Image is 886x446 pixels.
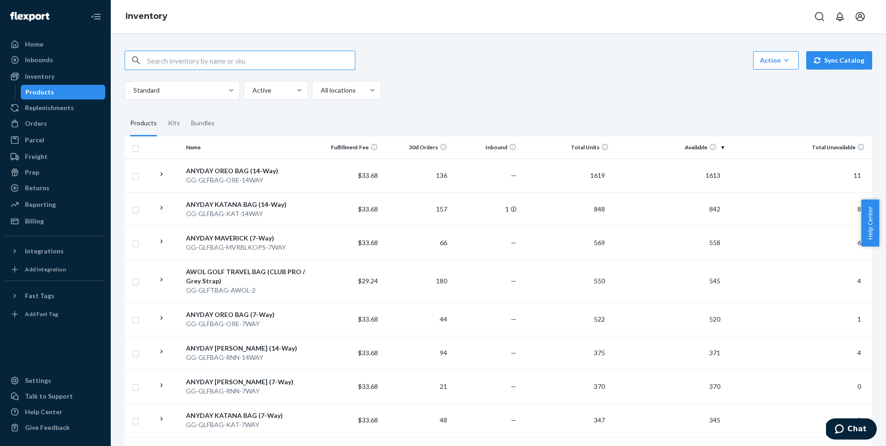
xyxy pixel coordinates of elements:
div: GG-GLFBAG-KAT-7WAY [186,420,308,429]
div: Help Center [25,407,62,417]
div: GG-GLFBAG-RNN-7WAY [186,387,308,396]
span: $33.68 [358,382,378,390]
button: Sync Catalog [806,51,872,70]
a: Add Integration [6,262,105,277]
span: 569 [590,239,609,246]
span: — [511,277,516,285]
td: 44 [382,302,451,336]
button: Action [753,51,799,70]
span: $33.68 [358,239,378,246]
span: $33.68 [358,205,378,213]
div: ANYDAY KATANA BAG (14-Way) [186,200,308,209]
img: Flexport logo [10,12,49,21]
span: 0 [854,382,865,390]
td: 180 [382,259,451,302]
a: Home [6,37,105,52]
span: 6 [854,239,865,246]
span: 545 [706,277,724,285]
button: Give Feedback [6,420,105,435]
div: Reporting [25,200,56,209]
div: Orders [25,119,47,128]
span: 1619 [587,171,609,179]
div: Replenishments [25,103,74,112]
ol: breadcrumbs [118,3,175,30]
button: Open account menu [851,7,869,26]
span: 8 [854,205,865,213]
a: Add Fast Tag [6,307,105,322]
a: Prep [6,165,105,180]
span: 11 [850,171,865,179]
button: Talk to Support [6,389,105,404]
span: 558 [706,239,724,246]
div: GG-GLFBAG-KAT-14WAY [186,209,308,218]
a: Products [21,85,106,100]
button: Open Search Box [810,7,829,26]
a: Reporting [6,197,105,212]
span: 370 [590,382,609,390]
div: ANYDAY KATANA BAG (7-Way) [186,411,308,420]
div: GG-GLFBAG-ORE-7WAY [186,319,308,329]
span: 848 [590,205,609,213]
div: Kits [168,111,180,136]
div: Inbounds [25,55,53,65]
span: $29.24 [358,277,378,285]
td: 94 [382,336,451,370]
a: Inventory [126,11,168,21]
a: Replenishments [6,100,105,115]
a: Help Center [6,405,105,419]
th: Total Unavailable [728,136,872,158]
div: ANYDAY OREO BAG (7-Way) [186,310,308,319]
a: Freight [6,149,105,164]
div: GG-GLFBAG-RNN-14WAY [186,353,308,362]
div: Home [25,40,43,49]
td: 1 [451,192,520,226]
span: 1613 [702,171,724,179]
a: Orders [6,116,105,131]
th: Available [612,136,728,158]
span: $33.68 [358,171,378,179]
span: 375 [590,349,609,357]
td: 157 [382,192,451,226]
div: Fast Tags [25,291,54,300]
td: 66 [382,226,451,259]
div: Give Feedback [25,423,70,432]
span: 1 [854,315,865,323]
span: 371 [706,349,724,357]
td: 48 [382,403,451,437]
span: — [511,349,516,357]
a: Inventory [6,69,105,84]
div: GG-GLFTBAG-AWOL-2 [186,286,308,295]
span: 347 [590,416,609,424]
button: Fast Tags [6,288,105,303]
th: Inbound [451,136,520,158]
div: Products [25,88,54,97]
span: — [511,315,516,323]
div: Billing [25,217,44,226]
div: AWOL GOLF TRAVEL BAG (CLUB PRO / Grey Strap) [186,267,308,286]
span: — [511,171,516,179]
button: Help Center [861,200,879,246]
input: Standard [132,86,133,95]
div: ANYDAY [PERSON_NAME] (7-Way) [186,377,308,387]
span: — [511,416,516,424]
th: 30d Orders [382,136,451,158]
div: Action [760,56,792,65]
button: Close Navigation [87,7,105,26]
div: ANYDAY [PERSON_NAME] (14-Way) [186,344,308,353]
span: 522 [590,315,609,323]
button: Open notifications [831,7,849,26]
th: Name [182,136,312,158]
div: Products [130,111,157,136]
span: 4 [854,349,865,357]
div: Inventory [25,72,54,81]
span: — [511,239,516,246]
span: 2 [854,416,865,424]
div: Prep [25,168,39,177]
a: Billing [6,214,105,229]
th: Total Units [520,136,612,158]
div: Parcel [25,135,44,145]
span: 4 [854,277,865,285]
span: 550 [590,277,609,285]
div: Bundles [191,111,215,136]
